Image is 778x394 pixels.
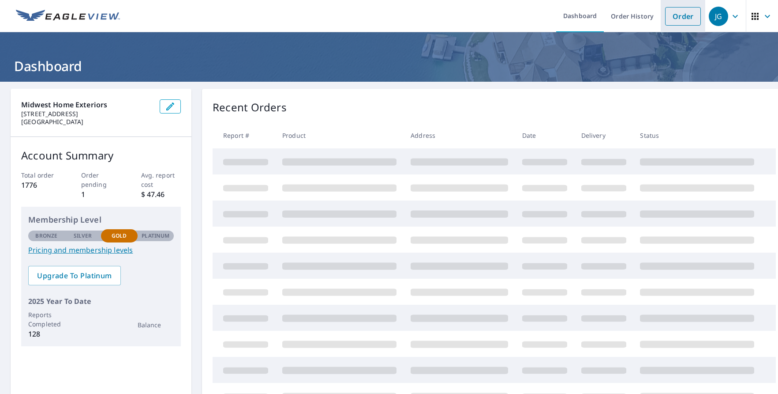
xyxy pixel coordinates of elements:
th: Report # [213,122,275,148]
p: Bronze [35,232,57,240]
img: EV Logo [16,10,120,23]
th: Date [515,122,574,148]
p: Platinum [142,232,169,240]
p: 128 [28,329,65,339]
p: Avg. report cost [141,170,181,189]
th: Status [633,122,761,148]
p: Order pending [81,170,121,189]
p: Account Summary [21,148,181,163]
p: Balance [138,320,174,330]
p: Reports Completed [28,310,65,329]
p: Total order [21,170,61,180]
a: Order [665,7,701,26]
p: Membership Level [28,214,174,226]
p: 2025 Year To Date [28,296,174,307]
p: Midwest Home Exteriors [21,99,153,110]
p: 1776 [21,180,61,190]
div: JG [709,7,728,26]
span: Upgrade To Platinum [35,271,114,280]
p: Recent Orders [213,99,287,115]
th: Delivery [574,122,633,148]
p: Silver [74,232,92,240]
p: [STREET_ADDRESS] [21,110,153,118]
a: Upgrade To Platinum [28,266,121,285]
th: Address [404,122,515,148]
th: Product [275,122,404,148]
p: 1 [81,189,121,200]
p: [GEOGRAPHIC_DATA] [21,118,153,126]
h1: Dashboard [11,57,767,75]
p: $ 47.46 [141,189,181,200]
p: Gold [112,232,127,240]
a: Pricing and membership levels [28,245,174,255]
